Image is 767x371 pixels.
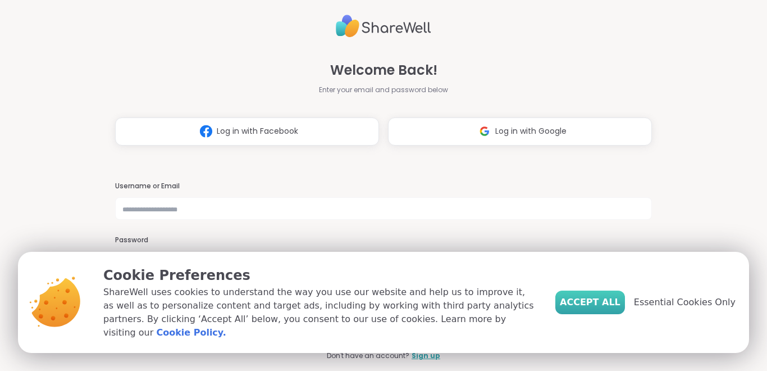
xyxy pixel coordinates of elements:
[115,236,652,245] h3: Password
[474,121,495,142] img: ShareWell Logomark
[634,296,736,309] span: Essential Cookies Only
[560,296,620,309] span: Accept All
[555,291,625,314] button: Accept All
[115,117,379,146] button: Log in with Facebook
[388,117,652,146] button: Log in with Google
[319,85,448,95] span: Enter your email and password below
[217,125,298,137] span: Log in with Facebook
[195,121,217,142] img: ShareWell Logomark
[115,182,652,191] h3: Username or Email
[103,265,537,286] p: Cookie Preferences
[330,60,437,80] span: Welcome Back!
[495,125,567,137] span: Log in with Google
[412,351,440,361] a: Sign up
[156,326,226,340] a: Cookie Policy.
[336,10,431,42] img: ShareWell Logo
[327,351,409,361] span: Don't have an account?
[103,286,537,340] p: ShareWell uses cookies to understand the way you use our website and help us to improve it, as we...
